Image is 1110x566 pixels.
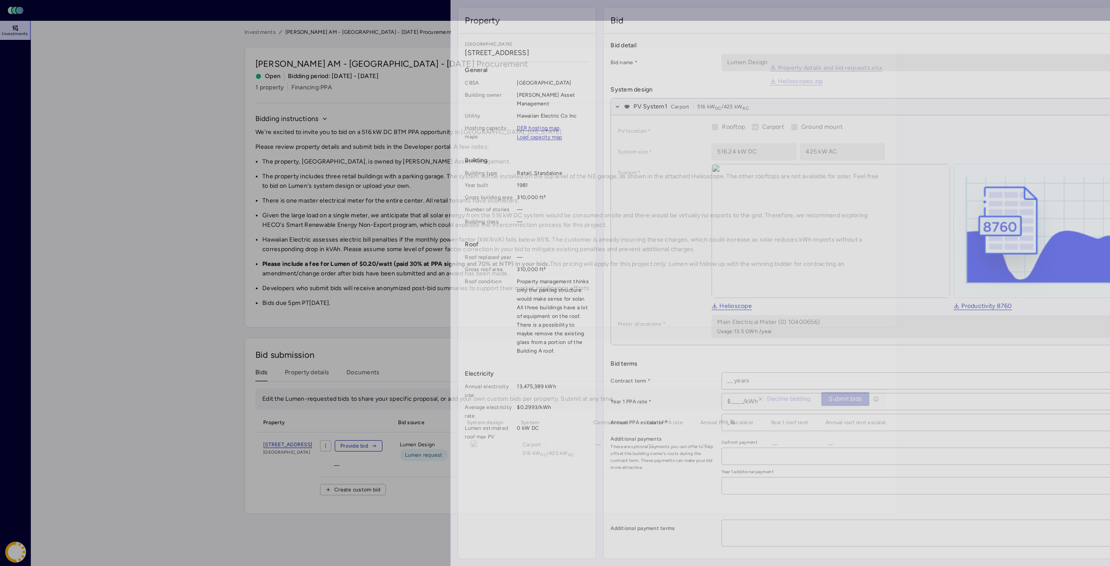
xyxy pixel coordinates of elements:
span: $0.2993/kWh [517,403,589,420]
span: Year built [465,181,513,190]
span: General [465,65,589,75]
span: [PERSON_NAME] Asset Management [517,91,589,108]
label: Bid name * [610,58,715,67]
span: Roof replaced year [465,253,513,262]
span: These are optional payments you can offer to help offset the building owner's costs during the co... [610,443,715,471]
span: 310,000 ft² [517,193,589,202]
span: 13,475,389 kWh [517,382,589,399]
span: Building owner [465,91,513,108]
a: Helioscope [712,303,752,310]
span: 0 kW DC [517,424,589,441]
label: Contract term * [610,376,715,385]
label: Year 1 PPA rate * [610,397,715,406]
span: [STREET_ADDRESS] [465,48,589,58]
span: Gross building area [465,193,513,202]
label: Additional payment terms [610,524,715,533]
label: Annual PPA escalator * [610,418,715,427]
span: PV System 1 [633,102,667,111]
sub: AC [742,105,749,111]
span: Property [465,14,500,26]
label: System size * [618,147,705,156]
span: Utility [465,111,513,120]
label: PV location * [618,127,705,135]
label: System * [618,168,705,177]
a: Load capacity map [517,134,562,140]
span: CBSA [465,79,513,87]
input: 1,000 kW DC [712,144,796,160]
label: Meter allocations * [618,320,705,328]
span: Carport [671,102,690,111]
span: — [517,205,589,214]
span: Building class [465,217,513,226]
span: — [517,217,589,226]
span: [GEOGRAPHIC_DATA] [517,79,589,87]
span: Retail, Standalone [517,169,589,177]
span: 1981 [517,181,589,190]
span: Gross roof area [465,265,513,274]
span: 310,000 ft² [517,265,589,274]
span: Lumen estimated roof max PV [465,424,513,441]
span: Hosting capacity maps [465,124,513,142]
span: Electricity [465,369,589,379]
span: [GEOGRAPHIC_DATA] [465,41,589,48]
a: DER hosting map [517,125,559,131]
span: Ground mount [801,123,842,131]
span: Property management thinks only the parking structure would make sense for solar. All three build... [517,277,589,355]
span: — [517,253,589,262]
span: Number of stories [465,205,513,214]
span: 516 kW / 425 kW [697,102,749,111]
label: Additional payments [610,435,715,443]
a: Productivity 8760 [953,303,1012,310]
span: Roof [465,240,589,249]
span: Average electricity rate [465,403,513,420]
span: Building type [465,169,513,177]
input: 1,000 kW AC [800,144,885,160]
span: Hawaiian Electric Co Inc [517,111,589,120]
img: view [712,164,950,298]
span: Building [465,156,589,165]
sub: DC [715,105,721,111]
span: Roof condition [465,277,513,355]
span: Rooftop [722,123,745,131]
span: Bid [610,14,623,26]
span: Carport [762,123,784,131]
span: Annual electricity use [465,382,513,399]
